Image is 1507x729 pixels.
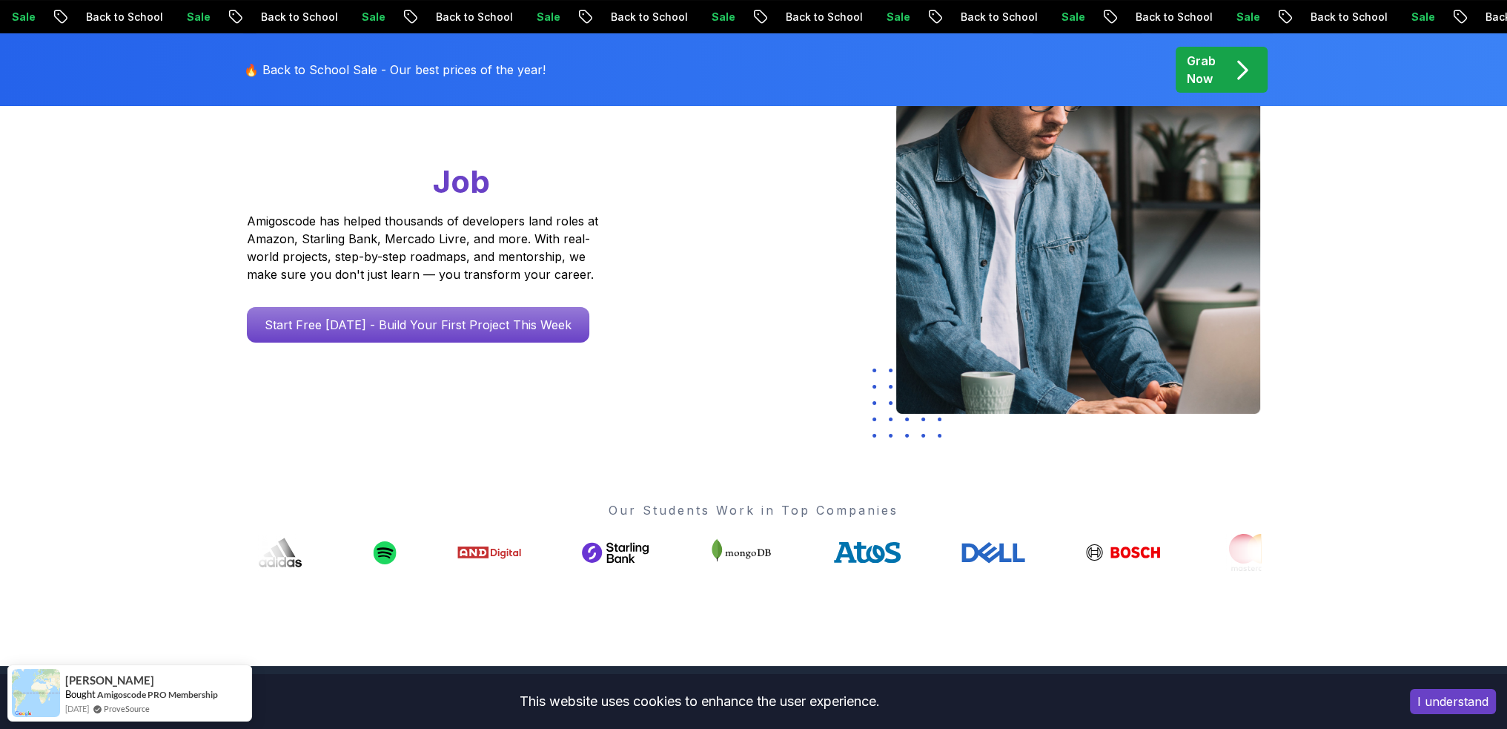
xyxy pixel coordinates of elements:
p: Sale [1394,10,1442,24]
p: Our Students Work in Top Companies [247,501,1261,519]
p: Sale [1219,10,1267,24]
p: Grab Now [1187,52,1216,88]
p: Sale [520,10,567,24]
p: Back to School [944,10,1044,24]
a: Amigoscode PRO Membership [97,688,218,701]
button: Accept cookies [1410,689,1496,714]
p: 🔥 Back to School Sale - Our best prices of the year! [244,61,546,79]
p: Sale [345,10,392,24]
p: Back to School [769,10,870,24]
div: This website uses cookies to enhance the user experience. [11,685,1388,718]
p: Back to School [69,10,170,24]
span: Bought [65,688,96,700]
p: Back to School [1294,10,1394,24]
span: Job [433,162,490,200]
a: Start Free [DATE] - Build Your First Project This Week [247,307,589,343]
p: Back to School [244,10,345,24]
a: ProveSource [104,702,150,715]
p: Back to School [594,10,695,24]
img: hero [896,32,1260,414]
p: Sale [695,10,742,24]
p: Back to School [1119,10,1219,24]
img: provesource social proof notification image [12,669,60,717]
p: Sale [870,10,917,24]
span: [PERSON_NAME] [65,674,154,687]
span: [DATE] [65,702,89,715]
p: Sale [1044,10,1092,24]
h1: Go From Learning to Hired: Master Java, Spring Boot & Cloud Skills That Get You the [247,32,655,203]
p: Amigoscode has helped thousands of developers land roles at Amazon, Starling Bank, Mercado Livre,... [247,212,603,283]
p: Back to School [419,10,520,24]
p: Sale [170,10,217,24]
